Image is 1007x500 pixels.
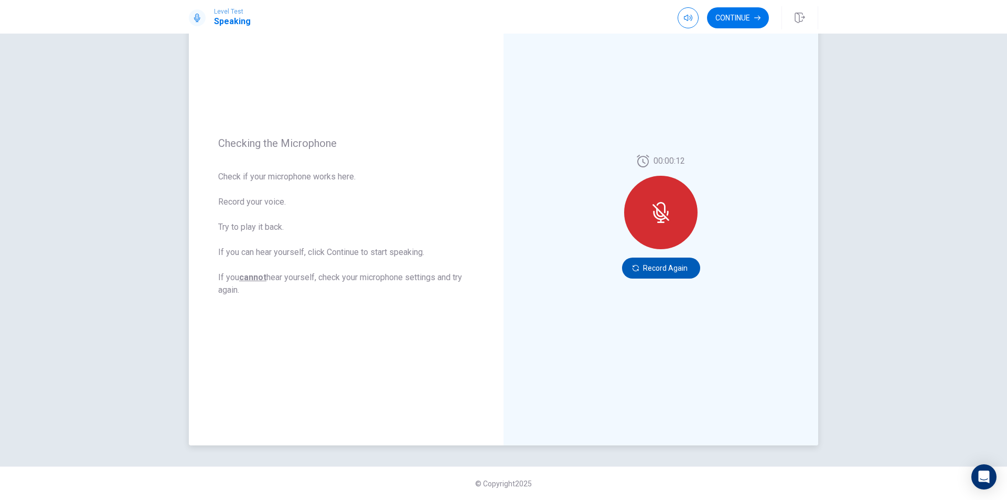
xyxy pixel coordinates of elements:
span: Level Test [214,8,251,15]
span: 00:00:12 [654,155,685,167]
button: Continue [707,7,769,28]
span: Check if your microphone works here. Record your voice. Try to play it back. If you can hear your... [218,171,474,296]
span: © Copyright 2025 [475,480,532,488]
span: Checking the Microphone [218,137,474,150]
u: cannot [239,272,266,282]
button: Record Again [622,258,700,279]
div: Open Intercom Messenger [971,464,997,490]
h1: Speaking [214,15,251,28]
